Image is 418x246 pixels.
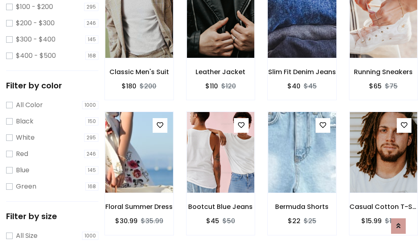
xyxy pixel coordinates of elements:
[82,232,98,240] span: 1000
[268,68,336,76] h6: Slim Fit Denim Jeans
[6,81,98,90] h5: Filter by color
[361,217,382,225] h6: $15.99
[221,81,236,91] del: $120
[84,3,98,11] span: 295
[349,68,418,76] h6: Running Sneakers
[16,116,33,126] label: Black
[16,149,28,159] label: Red
[84,19,98,27] span: 246
[206,217,219,225] h6: $45
[16,133,35,143] label: White
[115,217,138,225] h6: $30.99
[385,216,405,226] del: $19.99
[304,216,316,226] del: $25
[369,82,382,90] h6: $65
[16,165,29,175] label: Blue
[141,216,163,226] del: $35.99
[16,231,38,241] label: All Size
[288,217,300,225] h6: $22
[84,134,98,142] span: 295
[222,216,235,226] del: $50
[16,51,56,61] label: $400 - $500
[187,68,255,76] h6: Leather Jacket
[268,203,336,211] h6: Bermuda Shorts
[122,82,136,90] h6: $180
[16,35,56,44] label: $300 - $400
[85,182,98,191] span: 168
[85,35,98,44] span: 145
[6,211,98,221] h5: Filter by size
[85,166,98,174] span: 145
[140,81,156,91] del: $200
[16,100,43,110] label: All Color
[385,81,398,91] del: $75
[85,52,98,60] span: 168
[85,117,98,125] span: 150
[16,18,55,28] label: $200 - $300
[16,2,53,12] label: $100 - $200
[105,68,173,76] h6: Classic Men's Suit
[84,150,98,158] span: 246
[82,101,98,109] span: 1000
[187,203,255,211] h6: Bootcut Blue Jeans
[105,203,173,211] h6: Floral Summer Dress
[205,82,218,90] h6: $110
[16,182,36,191] label: Green
[349,203,418,211] h6: Casual Cotton T-Shirt
[287,82,300,90] h6: $40
[304,81,317,91] del: $45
